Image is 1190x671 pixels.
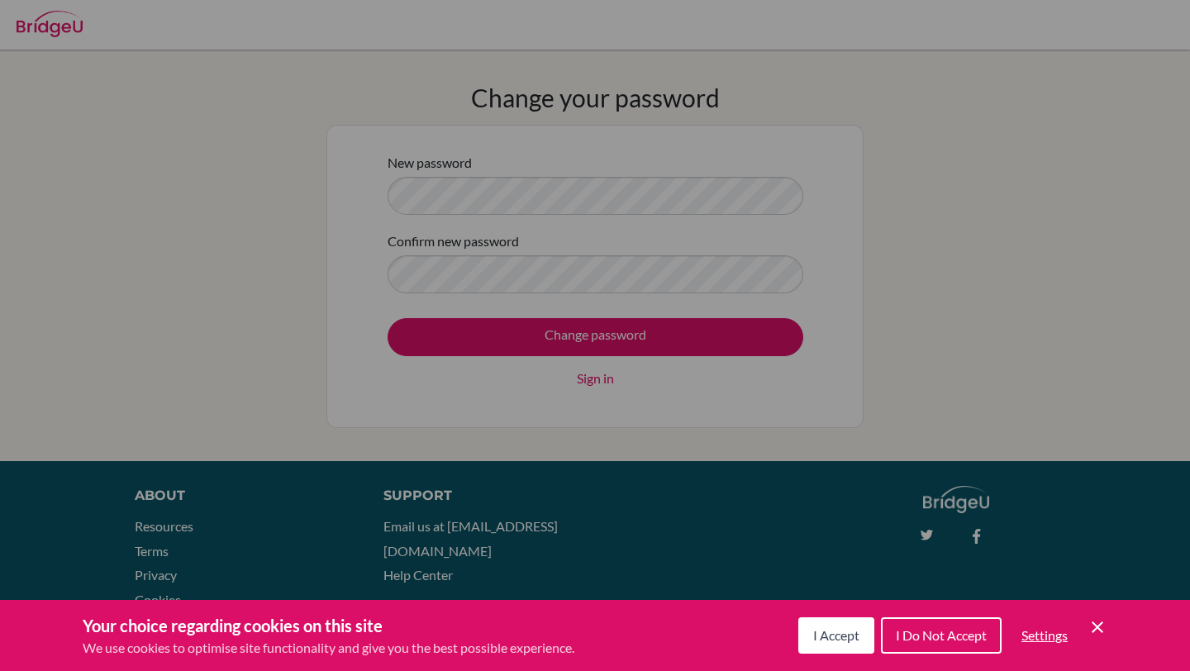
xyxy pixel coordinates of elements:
[896,627,987,643] span: I Do Not Accept
[1021,627,1068,643] span: Settings
[798,617,874,654] button: I Accept
[881,617,1002,654] button: I Do Not Accept
[1008,619,1081,652] button: Settings
[1088,617,1107,637] button: Save and close
[813,627,859,643] span: I Accept
[83,638,574,658] p: We use cookies to optimise site functionality and give you the best possible experience.
[83,613,574,638] h3: Your choice regarding cookies on this site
